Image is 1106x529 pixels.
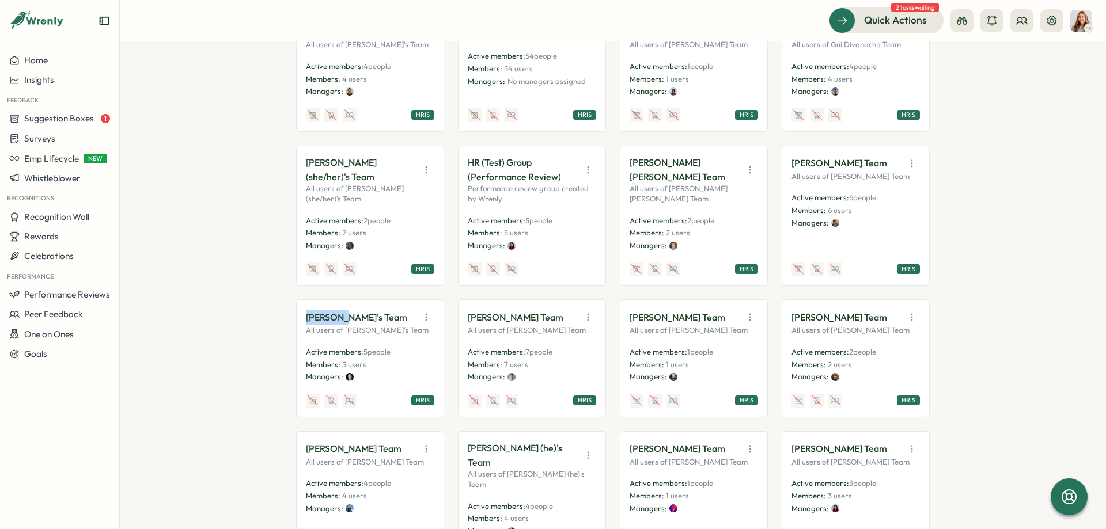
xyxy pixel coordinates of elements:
span: Members: [306,491,340,500]
span: 6 people [849,193,876,202]
img: John Perna [669,373,677,381]
p: [PERSON_NAME] Team [791,442,887,456]
p: Managers: [630,504,667,514]
span: Active members: [630,347,687,356]
p: Managers: [791,86,829,97]
span: NEW [84,154,107,163]
img: Haley Gilbert (she/her) [346,242,354,250]
img: Jordan Leventhal [346,504,354,512]
p: Managers: [630,241,667,251]
span: 4 people [525,501,553,511]
span: Members: [468,228,502,237]
span: Home [24,55,48,66]
div: HRIS [411,264,434,274]
span: 4 people [849,62,877,71]
p: Managers: [306,372,343,382]
span: Performance Reviews [24,289,110,300]
span: Active members: [630,62,687,71]
p: Managers: [468,372,505,382]
span: Active members: [306,62,363,71]
span: 5 users [342,360,366,369]
p: All users of [PERSON_NAME] Team [630,457,758,467]
span: Whistleblower [24,173,80,184]
span: 2 users [342,228,366,237]
span: 3 people [849,478,876,488]
p: Managers: [630,86,667,97]
p: All users of [PERSON_NAME] Team [791,325,920,336]
p: All users of [PERSON_NAME] (she/her)'s Team [306,184,434,204]
span: Members: [468,360,502,369]
p: [PERSON_NAME] (he)'s Team [468,441,575,470]
div: HRIS [735,395,758,405]
p: Managers: [306,86,343,97]
span: 1 people [687,347,713,356]
span: Active members: [468,347,525,356]
p: All users of [PERSON_NAME] Team [791,172,920,182]
span: Active members: [306,347,363,356]
span: 2 users [666,228,690,237]
img: Ian Reed [831,219,839,227]
span: 54 users [504,64,533,73]
img: Jason [346,373,354,381]
button: Expand sidebar [99,15,110,26]
p: Managers: [468,241,505,251]
span: Active members: [791,478,849,488]
span: Rewards [24,231,59,242]
span: Goals [24,348,47,359]
p: All users of [PERSON_NAME] Team [306,457,434,467]
img: Huck Dorn [669,242,677,250]
p: All users of [PERSON_NAME] [PERSON_NAME] Team [630,184,758,204]
span: Members: [630,491,664,500]
p: Managers: [306,504,343,514]
span: 7 users [504,360,528,369]
span: 4 people [363,62,391,71]
p: [PERSON_NAME] Team [791,156,887,170]
span: 54 people [525,51,557,60]
span: 4 people [363,478,391,488]
span: Members: [791,491,826,500]
p: [PERSON_NAME] Team [306,442,402,456]
span: Surveys [24,133,55,144]
img: Kara Herson [669,504,677,512]
p: Managers: [791,504,829,514]
span: 5 people [363,347,391,356]
img: Kat Haynes [507,242,516,250]
span: 2 people [363,216,391,225]
span: Active members: [468,501,525,511]
p: All users of [PERSON_NAME]'s Team [306,40,434,50]
span: 2 people [687,216,714,225]
p: Managers: [791,218,829,229]
span: 1 people [687,478,713,488]
span: Active members: [306,478,363,488]
div: HRIS [573,110,596,120]
p: All users of [PERSON_NAME] Team [630,40,758,50]
div: HRIS [897,264,920,274]
p: [PERSON_NAME] [PERSON_NAME] Team [630,155,737,184]
p: [PERSON_NAME] Team [791,310,887,325]
span: Quick Actions [864,13,927,28]
span: 4 users [342,491,367,500]
p: HR (Test) Group (Performance Review) [468,155,575,184]
span: Members: [791,360,826,369]
span: 1 [101,114,110,123]
span: 4 users [504,513,529,523]
p: All users of Gui Divanach's Team [791,40,920,50]
span: One on Ones [24,329,74,340]
span: Members: [791,205,826,215]
span: Active members: [791,193,849,202]
span: Members: [306,360,340,369]
div: HRIS [897,110,920,120]
span: 1 people [687,62,713,71]
span: Insights [24,74,54,85]
div: HRIS [897,395,920,405]
span: Members: [630,360,664,369]
p: All users of [PERSON_NAME]'s Team [306,325,434,336]
span: 5 users [504,228,528,237]
div: HRIS [735,264,758,274]
p: No managers assigned [507,77,586,87]
span: Active members: [468,216,525,225]
span: 1 users [666,491,689,500]
span: Members: [306,74,340,83]
span: Members: [630,74,664,83]
span: Active members: [468,51,525,60]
